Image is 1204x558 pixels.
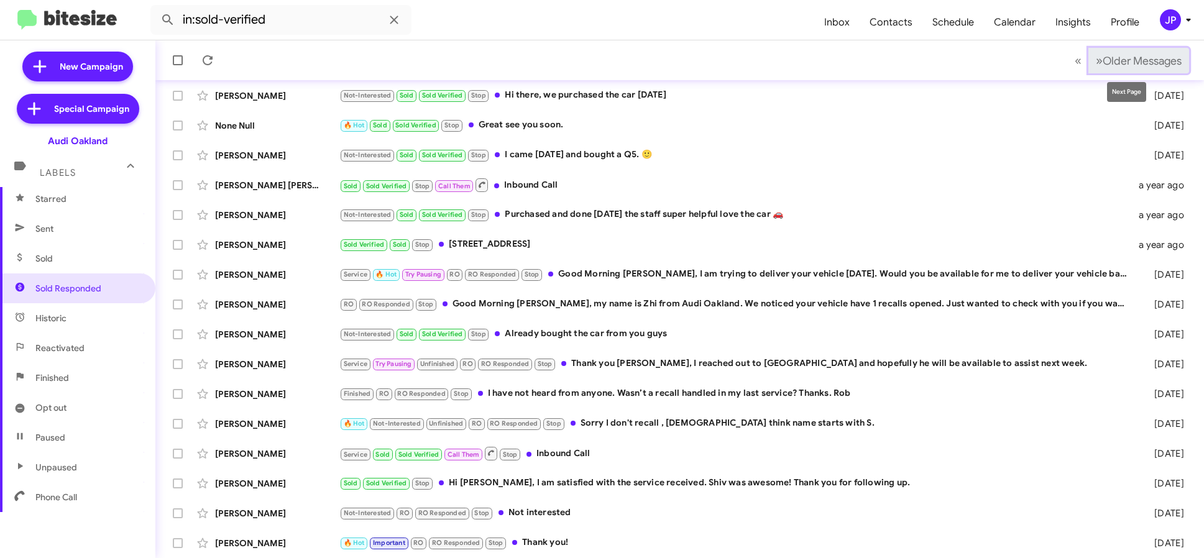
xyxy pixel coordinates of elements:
span: Sold Verified [395,121,436,129]
span: Paused [35,431,65,444]
span: Special Campaign [54,103,129,115]
span: Not-Interested [344,330,392,338]
div: Thank you! [339,536,1134,550]
span: Sold Verified [366,182,407,190]
div: [PERSON_NAME] [215,388,339,400]
div: JP [1160,9,1181,30]
a: Insights [1045,4,1101,40]
div: [PERSON_NAME] [215,328,339,341]
div: [DATE] [1134,358,1194,370]
span: RO [379,390,389,398]
span: RO [413,539,423,547]
span: Important [373,539,405,547]
span: Sold [393,240,407,249]
span: Inbox [814,4,860,40]
div: Inbound Call [339,177,1134,193]
div: Sorry I don't recall , [DEMOGRAPHIC_DATA] think name starts with S. [339,416,1134,431]
div: [PERSON_NAME] [215,358,339,370]
a: Special Campaign [17,94,139,124]
div: [PERSON_NAME] [215,239,339,251]
div: [PERSON_NAME] [215,298,339,311]
span: RO Responded [397,390,445,398]
div: [PERSON_NAME] [215,447,339,460]
button: JP [1149,9,1190,30]
span: Labels [40,167,76,178]
span: Stop [471,330,486,338]
a: New Campaign [22,52,133,81]
span: Sold [375,451,390,459]
div: [DATE] [1134,328,1194,341]
span: 🔥 Hot [375,270,397,278]
span: Sold [400,330,414,338]
span: Sold Verified [344,240,385,249]
div: [DATE] [1134,447,1194,460]
span: Stop [415,479,430,487]
span: Service [344,451,367,459]
span: Service [344,360,367,368]
span: RO Responded [418,509,466,517]
div: I have not heard from anyone. Wasn’t a recall handled in my last service? Thanks. Rob [339,386,1134,401]
div: [DATE] [1134,537,1194,549]
button: Next [1088,48,1189,73]
div: [PERSON_NAME] [215,89,339,102]
div: [DATE] [1134,268,1194,281]
span: Finished [344,390,371,398]
span: RO [472,419,482,428]
span: Finished [35,372,69,384]
span: Unfinished [420,360,454,368]
span: Sold Responded [35,282,101,295]
div: [STREET_ADDRESS] [339,237,1134,252]
span: Unpaused [35,461,77,473]
span: Sold [400,211,414,219]
span: Sold Verified [398,451,439,459]
div: [DATE] [1134,418,1194,430]
div: Not interested [339,506,1134,520]
span: « [1075,53,1082,68]
span: Stop [444,121,459,129]
a: Contacts [860,4,922,40]
span: RO [449,270,459,278]
span: RO [462,360,472,368]
div: Audi Oakland [48,135,108,147]
span: Unfinished [429,419,463,428]
div: [PERSON_NAME] [215,537,339,549]
span: Older Messages [1103,54,1182,68]
div: [PERSON_NAME] [215,507,339,519]
div: I came [DATE] and bought a Q5. 🙂 [339,148,1134,162]
span: Not-Interested [344,211,392,219]
span: Stop [525,270,540,278]
span: Not-Interested [344,91,392,99]
span: Sent [35,222,53,235]
span: RO [400,509,410,517]
div: None Null [215,119,339,132]
span: RO Responded [432,539,480,547]
a: Schedule [922,4,984,40]
div: Thank you [PERSON_NAME], I reached out to [GEOGRAPHIC_DATA] and hopefully he will be available to... [339,357,1134,371]
span: Reactivated [35,342,85,354]
span: Profile [1101,4,1149,40]
span: Sold [400,151,414,159]
span: RO Responded [490,419,538,428]
span: Calendar [984,4,1045,40]
nav: Page navigation example [1068,48,1189,73]
div: [DATE] [1134,119,1194,132]
span: 🔥 Hot [344,539,365,547]
div: Next Page [1107,82,1146,102]
span: Sold Verified [422,211,463,219]
span: Service [344,270,367,278]
span: Not-Interested [344,509,392,517]
span: Historic [35,312,67,324]
div: [PERSON_NAME] [215,418,339,430]
div: [DATE] [1134,507,1194,519]
span: Opt out [35,401,67,414]
span: RO Responded [481,360,529,368]
span: Sold Verified [422,151,463,159]
span: Stop [503,451,518,459]
span: Stop [474,509,489,517]
span: 🔥 Hot [344,121,365,129]
span: Sold [344,479,358,487]
span: Stop [415,182,430,190]
input: Search [150,5,411,35]
span: Stop [454,390,469,398]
